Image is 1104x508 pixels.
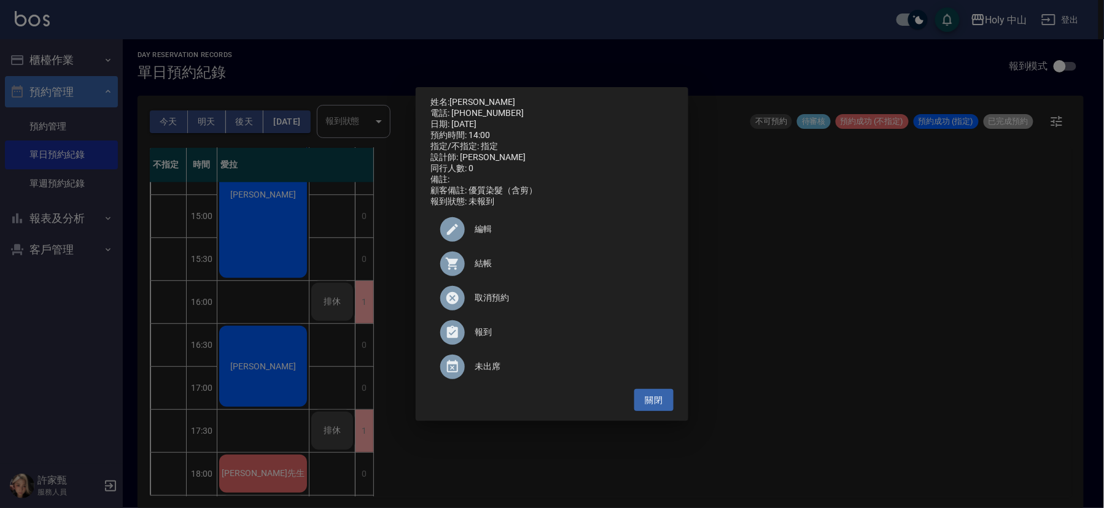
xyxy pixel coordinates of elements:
[430,130,674,141] div: 預約時間: 14:00
[634,389,674,412] button: 關閉
[475,257,664,270] span: 結帳
[430,119,674,130] div: 日期: [DATE]
[430,163,674,174] div: 同行人數: 0
[449,97,515,107] a: [PERSON_NAME]
[430,281,674,315] div: 取消預約
[430,141,674,152] div: 指定/不指定: 指定
[430,212,674,247] div: 編輯
[430,97,674,108] p: 姓名:
[430,174,674,185] div: 備註:
[430,350,674,384] div: 未出席
[475,326,664,339] span: 報到
[430,185,674,196] div: 顧客備註: 優質染髮（含剪）
[430,196,674,207] div: 報到狀態: 未報到
[475,291,664,304] span: 取消預約
[430,247,674,281] a: 結帳
[430,152,674,163] div: 設計師: [PERSON_NAME]
[430,315,674,350] div: 報到
[430,108,674,119] div: 電話: [PHONE_NUMBER]
[475,360,664,373] span: 未出席
[475,223,664,236] span: 編輯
